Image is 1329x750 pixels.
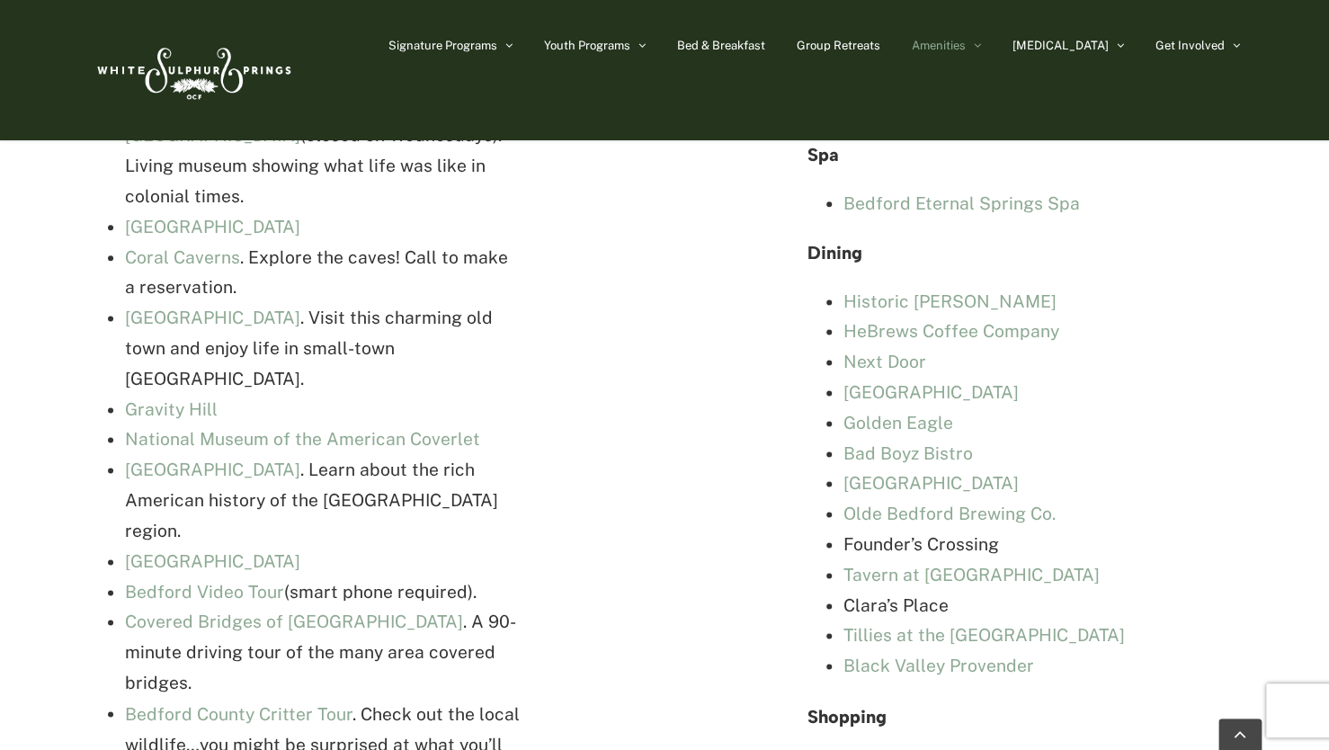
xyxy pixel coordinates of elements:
[125,399,218,419] a: Gravity Hill
[1012,40,1109,51] span: [MEDICAL_DATA]
[125,607,522,698] li: . A 90-minute driving tour of the many area covered bridges.
[843,565,1100,585] a: Tavern at [GEOGRAPHIC_DATA]
[125,577,522,608] li: (smart phone required).
[125,551,300,571] a: [GEOGRAPHIC_DATA]
[388,40,497,51] span: Signature Programs
[125,121,522,211] li: (closed on Wednesdays). Living museum showing what life was like in colonial times.
[807,243,1240,263] h4: Dining
[843,656,1034,675] a: Black Valley Provender
[797,40,880,51] span: Group Retreats
[843,291,1057,311] a: Historic [PERSON_NAME]
[912,40,966,51] span: Amenities
[125,429,480,449] a: National Museum of the American Coverlet
[125,303,522,394] li: . Visit this charming old town and enjoy life in small-town [GEOGRAPHIC_DATA].
[1155,40,1225,51] span: Get Involved
[843,443,973,463] a: Bad Boyz Bistro
[843,591,1240,621] li: Clara’s Place
[125,582,284,602] a: Bedford Video Tour
[807,706,1240,726] h4: Shopping
[843,352,926,371] a: Next Door
[89,28,296,112] img: White Sulphur Springs Logo
[843,625,1125,645] a: Tillies at the [GEOGRAPHIC_DATA]
[125,455,522,546] li: . Learn about the rich American history of the [GEOGRAPHIC_DATA] region.
[125,308,300,327] a: [GEOGRAPHIC_DATA]
[125,217,300,237] a: [GEOGRAPHIC_DATA]
[843,382,1019,402] a: [GEOGRAPHIC_DATA]
[843,473,1019,493] a: [GEOGRAPHIC_DATA]
[125,247,240,267] a: Coral Caverns
[125,703,352,723] a: Bedford County Critter Tour
[843,504,1056,523] a: Olde Bedford Brewing Co.
[544,40,630,51] span: Youth Programs
[843,321,1059,341] a: HeBrews Coffee Company
[125,243,522,304] li: . Explore the caves! Call to make a reservation.
[125,460,300,479] a: [GEOGRAPHIC_DATA]
[677,40,765,51] span: Bed & Breakfast
[843,530,1240,560] li: Founder’s Crossing
[843,413,953,433] a: Golden Eagle
[125,612,463,631] a: Covered Bridges of [GEOGRAPHIC_DATA]
[843,193,1080,213] a: Bedford Eternal Springs Spa
[807,145,1240,165] h4: Spa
